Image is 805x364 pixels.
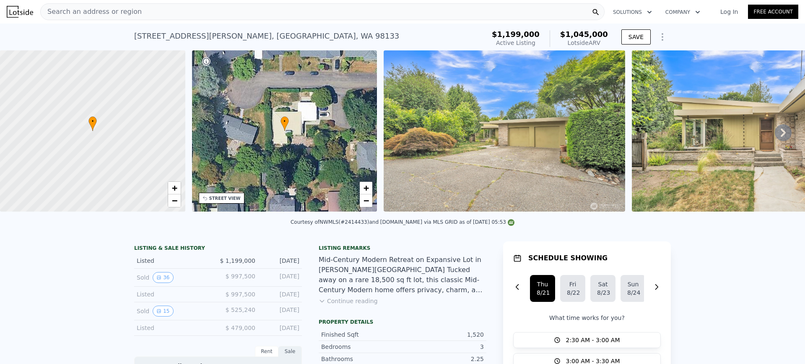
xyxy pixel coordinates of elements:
[280,116,289,131] div: •
[402,355,484,363] div: 2.25
[364,195,369,206] span: −
[88,116,97,131] div: •
[319,255,486,295] div: Mid-Century Modern Retreat on Expansive Lot in [PERSON_NAME][GEOGRAPHIC_DATA] Tucked away on a ra...
[171,195,177,206] span: −
[560,275,585,302] button: Fri8/22
[319,297,378,305] button: Continue reading
[606,5,659,20] button: Solutions
[41,7,142,17] span: Search an address or region
[528,253,608,263] h1: SCHEDULE SHOWING
[7,6,33,18] img: Lotside
[364,183,369,193] span: +
[226,273,255,280] span: $ 997,500
[220,257,255,264] span: $ 1,199,000
[153,272,173,283] button: View historical data
[621,29,651,45] button: SAVE
[513,332,661,348] button: 2:30 AM - 3:00 AM
[627,280,639,288] div: Sun
[291,219,514,225] div: Courtesy of NWMLS (#2414433) and [DOMAIN_NAME] via MLS GRID as of [DATE] 05:53
[278,346,302,357] div: Sale
[597,288,609,297] div: 8/23
[360,182,372,194] a: Zoom in
[590,275,615,302] button: Sat8/23
[171,183,177,193] span: +
[530,275,555,302] button: Thu8/21
[255,346,278,357] div: Rent
[560,39,608,47] div: Lotside ARV
[537,288,548,297] div: 8/21
[262,306,299,317] div: [DATE]
[537,280,548,288] div: Thu
[360,194,372,207] a: Zoom out
[168,194,181,207] a: Zoom out
[137,290,211,299] div: Listed
[508,219,514,226] img: NWMLS Logo
[492,30,540,39] span: $1,199,000
[262,272,299,283] div: [DATE]
[710,8,748,16] a: Log In
[654,29,671,45] button: Show Options
[319,245,486,251] div: Listing remarks
[597,280,609,288] div: Sat
[209,195,241,202] div: STREET VIEW
[280,118,289,125] span: •
[321,343,402,351] div: Bedrooms
[134,245,302,253] div: LISTING & SALE HISTORY
[321,355,402,363] div: Bathrooms
[496,39,535,46] span: Active Listing
[567,288,579,297] div: 8/22
[748,5,798,19] a: Free Account
[226,306,255,313] span: $ 525,240
[262,324,299,332] div: [DATE]
[402,330,484,339] div: 1,520
[621,275,646,302] button: Sun8/24
[88,118,97,125] span: •
[402,343,484,351] div: 3
[319,319,486,325] div: Property details
[226,325,255,331] span: $ 479,000
[262,257,299,265] div: [DATE]
[226,291,255,298] span: $ 997,500
[627,288,639,297] div: 8/24
[262,290,299,299] div: [DATE]
[384,50,625,212] img: Sale: 167356264 Parcel: 97802822
[137,272,211,283] div: Sold
[513,314,661,322] p: What time works for you?
[168,182,181,194] a: Zoom in
[134,30,399,42] div: [STREET_ADDRESS][PERSON_NAME] , [GEOGRAPHIC_DATA] , WA 98133
[137,257,211,265] div: Listed
[566,336,620,344] span: 2:30 AM - 3:00 AM
[153,306,173,317] button: View historical data
[659,5,707,20] button: Company
[567,280,579,288] div: Fri
[137,306,211,317] div: Sold
[560,30,608,39] span: $1,045,000
[321,330,402,339] div: Finished Sqft
[137,324,211,332] div: Listed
